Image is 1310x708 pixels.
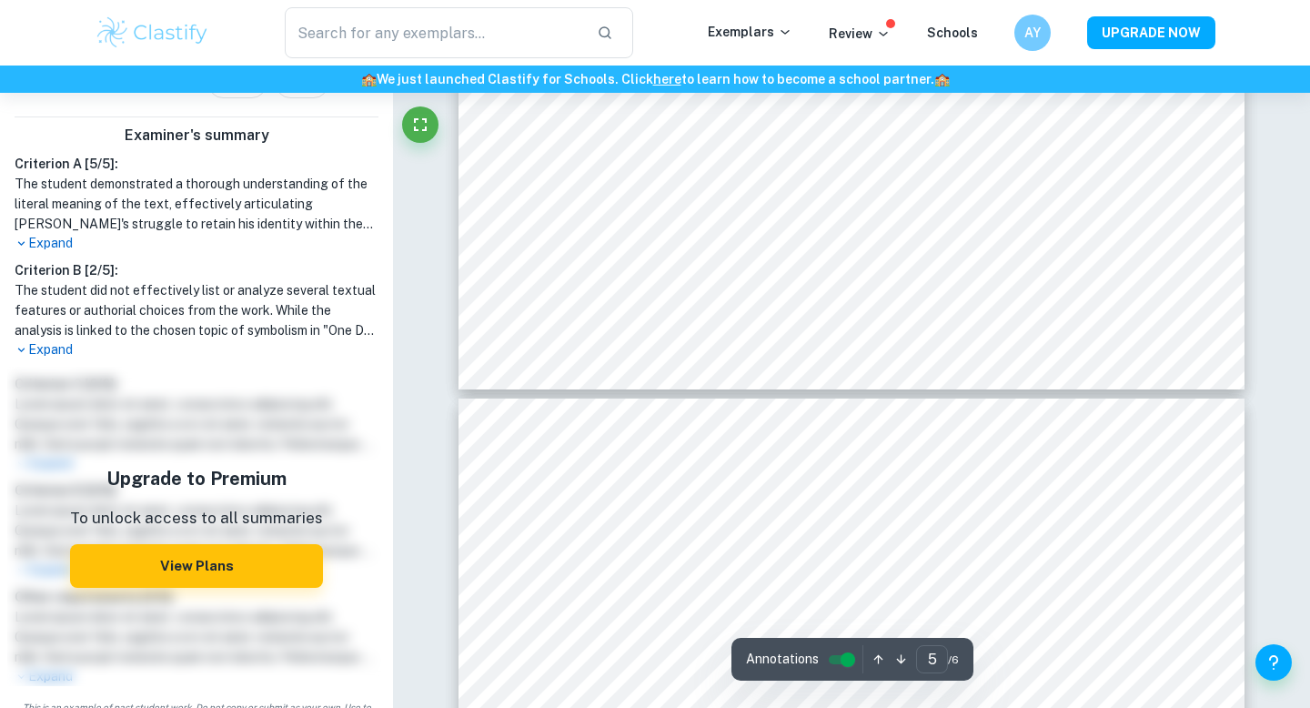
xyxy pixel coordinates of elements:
p: Exemplars [708,22,792,42]
a: here [653,72,681,86]
h6: Criterion A [ 5 / 5 ]: [15,154,378,174]
p: Review [829,24,891,44]
img: Clastify logo [95,15,210,51]
p: To unlock access to all summaries [70,507,323,531]
input: Search for any exemplars... [285,7,582,58]
h6: Criterion B [ 2 / 5 ]: [15,260,378,280]
h1: The student did not effectively list or analyze several textual features or authorial choices fro... [15,280,378,340]
button: UPGRADE NOW [1087,16,1215,49]
h5: Upgrade to Premium [70,465,323,492]
span: 🏫 [934,72,950,86]
span: Annotations [746,650,819,669]
button: Fullscreen [402,106,438,143]
h6: AY [1023,23,1043,43]
a: Schools [927,25,978,40]
span: 🏫 [361,72,377,86]
h6: We just launched Clastify for Schools. Click to learn how to become a school partner. [4,69,1306,89]
h1: The student demonstrated a thorough understanding of the literal meaning of the text, effectively... [15,174,378,234]
button: View Plans [70,544,323,588]
p: Expand [15,234,378,253]
h6: Examiner's summary [7,125,386,147]
span: / 6 [948,652,959,668]
p: Expand [15,340,378,359]
button: AY [1014,15,1051,51]
button: Help and Feedback [1255,644,1292,681]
